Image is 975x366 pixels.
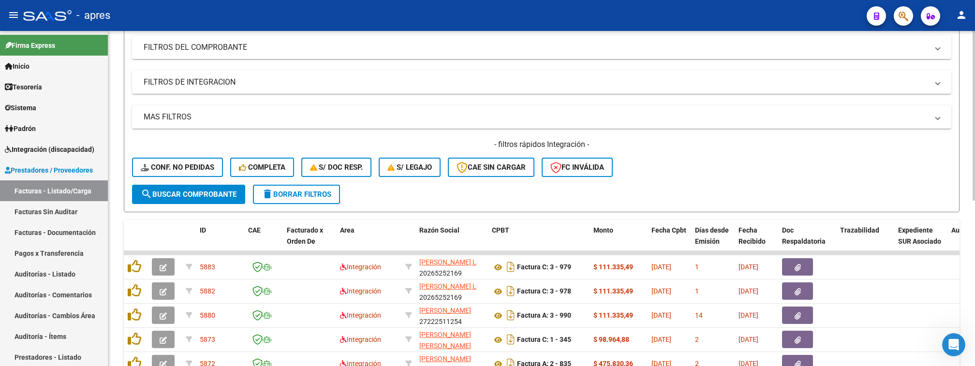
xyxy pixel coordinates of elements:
[244,220,283,263] datatable-header-cell: CAE
[310,163,363,172] span: S/ Doc Resp.
[340,263,381,271] span: Integración
[739,226,766,245] span: Fecha Recibido
[419,282,476,290] span: [PERSON_NAME] L
[253,185,340,204] button: Borrar Filtros
[504,307,517,323] i: Descargar documento
[141,190,236,199] span: Buscar Comprobante
[5,61,30,72] span: Inicio
[340,226,355,234] span: Area
[517,312,571,320] strong: Factura A: 3 - 990
[504,332,517,347] i: Descargar documento
[695,287,699,295] span: 1
[336,220,401,263] datatable-header-cell: Area
[695,226,729,245] span: Días desde Emisión
[5,40,55,51] span: Firma Express
[593,287,633,295] strong: $ 111.335,49
[419,331,471,350] span: [PERSON_NAME] [PERSON_NAME]
[262,190,331,199] span: Borrar Filtros
[651,336,671,343] span: [DATE]
[593,263,633,271] strong: $ 111.335,49
[550,163,604,172] span: FC Inválida
[5,144,94,155] span: Integración (discapacidad)
[387,163,432,172] span: S/ legajo
[419,329,484,350] div: 27335855251
[340,311,381,319] span: Integración
[593,226,613,234] span: Monto
[648,220,691,263] datatable-header-cell: Fecha Cpbt
[132,71,951,94] mat-expansion-panel-header: FILTROS DE INTEGRACION
[141,188,152,200] mat-icon: search
[340,336,381,343] span: Integración
[593,336,629,343] strong: $ 98.964,88
[593,311,633,319] strong: $ 111.335,49
[415,220,488,263] datatable-header-cell: Razón Social
[739,336,758,343] span: [DATE]
[141,163,214,172] span: Conf. no pedidas
[517,264,571,271] strong: Factura C: 3 - 979
[200,336,215,343] span: 5873
[419,307,471,314] span: [PERSON_NAME]
[419,305,484,325] div: 27222511254
[778,220,836,263] datatable-header-cell: Doc Respaldatoria
[739,311,758,319] span: [DATE]
[651,287,671,295] span: [DATE]
[5,165,93,176] span: Prestadores / Proveedores
[457,163,526,172] span: CAE SIN CARGAR
[248,226,261,234] span: CAE
[695,311,703,319] span: 14
[230,158,294,177] button: Completa
[898,226,941,245] span: Expediente SUR Asociado
[836,220,894,263] datatable-header-cell: Trazabilidad
[492,226,509,234] span: CPBT
[5,82,42,92] span: Tesorería
[132,36,951,59] mat-expansion-panel-header: FILTROS DEL COMPROBANTE
[132,105,951,129] mat-expansion-panel-header: MAS FILTROS
[419,257,484,277] div: 20265252169
[132,185,245,204] button: Buscar Comprobante
[739,287,758,295] span: [DATE]
[144,42,928,53] mat-panel-title: FILTROS DEL COMPROBANTE
[542,158,613,177] button: FC Inválida
[419,226,459,234] span: Razón Social
[840,226,879,234] span: Trazabilidad
[283,220,336,263] datatable-header-cell: Facturado x Orden De
[239,163,285,172] span: Completa
[144,77,928,88] mat-panel-title: FILTROS DE INTEGRACION
[196,220,244,263] datatable-header-cell: ID
[590,220,648,263] datatable-header-cell: Monto
[651,263,671,271] span: [DATE]
[695,263,699,271] span: 1
[942,333,965,356] iframe: Intercom live chat
[200,287,215,295] span: 5882
[651,311,671,319] span: [DATE]
[5,102,36,113] span: Sistema
[691,220,735,263] datatable-header-cell: Días desde Emisión
[200,226,206,234] span: ID
[517,288,571,295] strong: Factura C: 3 - 978
[8,9,19,21] mat-icon: menu
[488,220,590,263] datatable-header-cell: CPBT
[504,283,517,299] i: Descargar documento
[262,188,273,200] mat-icon: delete
[695,336,699,343] span: 2
[200,263,215,271] span: 5883
[379,158,441,177] button: S/ legajo
[144,112,928,122] mat-panel-title: MAS FILTROS
[419,281,484,301] div: 20265252169
[5,123,36,134] span: Padrón
[956,9,967,21] mat-icon: person
[735,220,778,263] datatable-header-cell: Fecha Recibido
[651,226,686,234] span: Fecha Cpbt
[739,263,758,271] span: [DATE]
[301,158,372,177] button: S/ Doc Resp.
[894,220,947,263] datatable-header-cell: Expediente SUR Asociado
[132,139,951,150] h4: - filtros rápidos Integración -
[448,158,534,177] button: CAE SIN CARGAR
[340,287,381,295] span: Integración
[287,226,323,245] span: Facturado x Orden De
[517,336,571,344] strong: Factura C: 1 - 345
[419,258,476,266] span: [PERSON_NAME] L
[132,158,223,177] button: Conf. no pedidas
[504,259,517,275] i: Descargar documento
[782,226,826,245] span: Doc Respaldatoria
